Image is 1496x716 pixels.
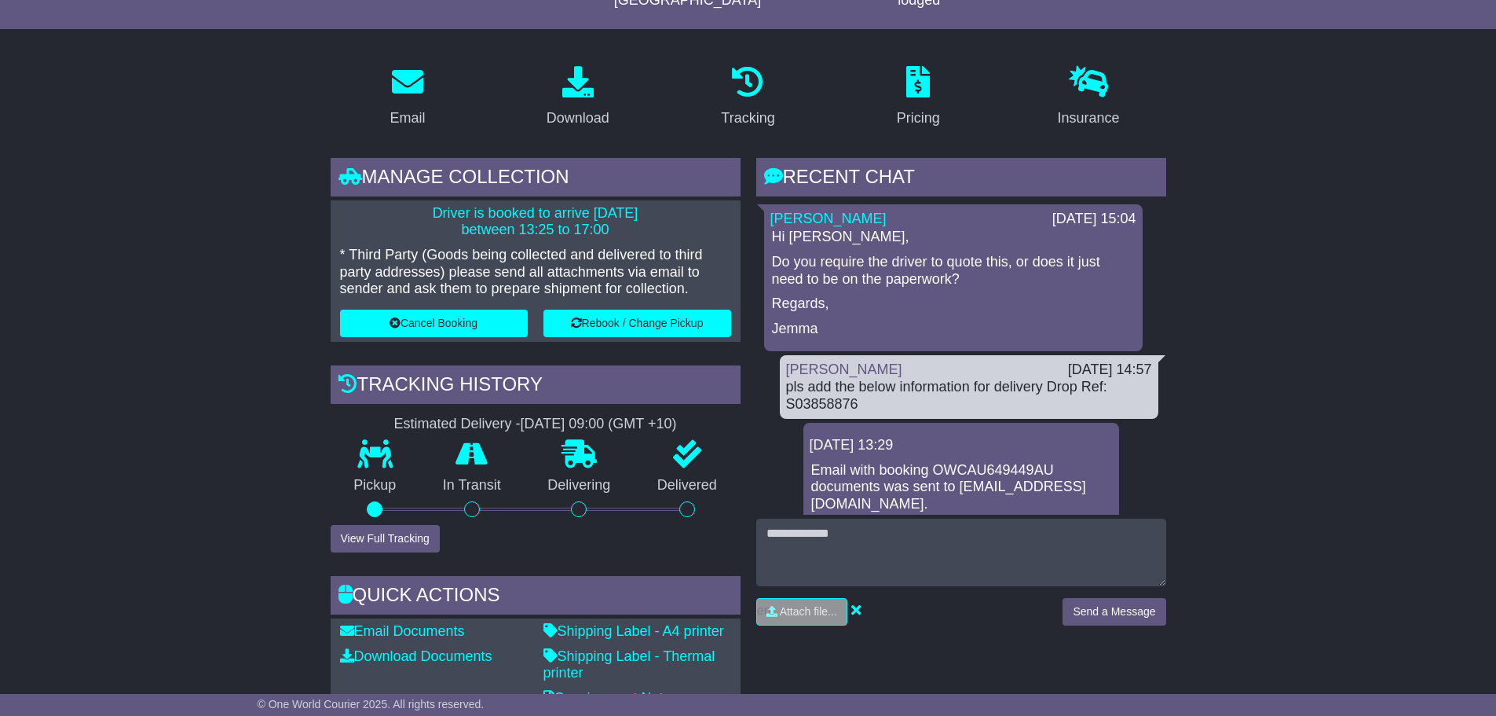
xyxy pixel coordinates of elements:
[772,229,1135,246] p: Hi [PERSON_NAME],
[331,416,741,433] div: Estimated Delivery -
[340,205,731,239] p: Driver is booked to arrive [DATE] between 13:25 to 17:00
[390,108,425,129] div: Email
[543,690,671,706] a: Consignment Note
[331,576,741,619] div: Quick Actions
[721,108,774,129] div: Tracking
[521,416,677,433] div: [DATE] 09:00 (GMT +10)
[634,477,741,494] p: Delivered
[547,108,609,129] div: Download
[543,648,715,681] a: Shipping Label - Thermal printer
[711,61,785,134] a: Tracking
[536,61,620,134] a: Download
[786,362,902,377] a: [PERSON_NAME]
[340,310,528,337] button: Cancel Booking
[772,296,1135,313] p: Regards,
[772,321,1135,338] p: Jemma
[419,477,525,494] p: In Transit
[340,648,492,664] a: Download Documents
[543,623,724,639] a: Shipping Label - A4 printer
[811,462,1111,513] p: Email with booking OWCAU649449AU documents was sent to [EMAIL_ADDRESS][DOMAIN_NAME].
[770,211,887,226] a: [PERSON_NAME]
[786,379,1152,413] div: pls add the below information for delivery Drop Ref: S03858876
[331,525,440,553] button: View Full Tracking
[379,61,435,134] a: Email
[258,698,485,710] span: © One World Courier 2025. All rights reserved.
[1048,61,1130,134] a: Insurance
[756,158,1166,200] div: RECENT CHAT
[887,61,950,134] a: Pricing
[1058,108,1120,129] div: Insurance
[772,254,1135,288] p: Do you require the driver to quote this, or does it just need to be on the paperwork?
[340,623,465,639] a: Email Documents
[1052,211,1136,228] div: [DATE] 15:04
[897,108,940,129] div: Pricing
[543,310,731,337] button: Rebook / Change Pickup
[525,477,635,494] p: Delivering
[1068,362,1152,379] div: [DATE] 14:57
[331,365,741,408] div: Tracking history
[1063,598,1165,626] button: Send a Message
[810,437,1113,454] div: [DATE] 13:29
[331,477,420,494] p: Pickup
[331,158,741,200] div: Manage collection
[340,247,731,298] p: * Third Party (Goods being collected and delivered to third party addresses) please send all atta...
